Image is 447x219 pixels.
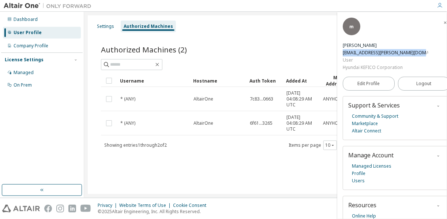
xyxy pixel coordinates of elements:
span: 6f61...3265 [250,120,273,126]
div: Dashboard [14,17,38,22]
span: Support & Services [348,101,400,109]
div: Privacy [98,202,119,208]
div: Managed [14,70,34,76]
div: User [343,56,428,64]
span: [DATE] 04:08:29 AM UTC [286,114,316,132]
a: Managed Licenses [352,163,391,170]
img: youtube.svg [80,205,91,212]
span: Resources [348,201,376,209]
span: Manage Account [348,151,394,159]
span: [DATE] 04:08:29 AM UTC [286,90,316,108]
img: altair_logo.svg [2,205,40,212]
span: AltairOne [194,120,213,126]
img: facebook.svg [44,205,52,212]
button: 10 [325,142,335,148]
span: Edit Profile [357,81,380,87]
a: Profile [352,170,365,177]
span: * (ANY) [120,120,135,126]
div: Auth Token [249,75,280,87]
div: Added At [286,75,317,87]
a: Edit Profile [343,77,395,91]
span: ANYHOST [323,96,344,102]
span: 7c83...0663 [250,96,273,102]
img: Altair One [4,2,95,10]
div: Cookie Consent [173,202,211,208]
span: ANYHOST [323,120,344,126]
div: Website Terms of Use [119,202,173,208]
div: Authorized Machines [124,23,173,29]
div: Username [120,75,187,87]
span: Items per page [289,140,337,150]
span: AltairOne [194,96,213,102]
img: linkedin.svg [68,205,76,212]
a: Community & Support [352,113,398,120]
span: Logout [416,80,431,87]
div: minyeong choi [343,42,428,49]
div: Hyundai KEFICO Corporation [343,64,428,71]
div: License Settings [5,57,44,63]
span: Authorized Machines (2) [101,44,187,55]
div: MAC Addresses [323,74,353,87]
span: m [349,23,354,30]
div: User Profile [14,30,42,36]
img: instagram.svg [56,205,64,212]
span: Showing entries 1 through 2 of 2 [104,142,167,148]
a: Altair Connect [352,127,381,135]
div: Settings [97,23,114,29]
a: Users [352,177,365,185]
a: Marketplace [352,120,378,127]
span: * (ANY) [120,96,135,102]
div: [EMAIL_ADDRESS][PERSON_NAME][DOMAIN_NAME] [343,49,428,56]
p: © 2025 Altair Engineering, Inc. All Rights Reserved. [98,208,211,215]
div: On Prem [14,82,32,88]
div: Hostname [193,75,244,87]
div: Company Profile [14,43,48,49]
